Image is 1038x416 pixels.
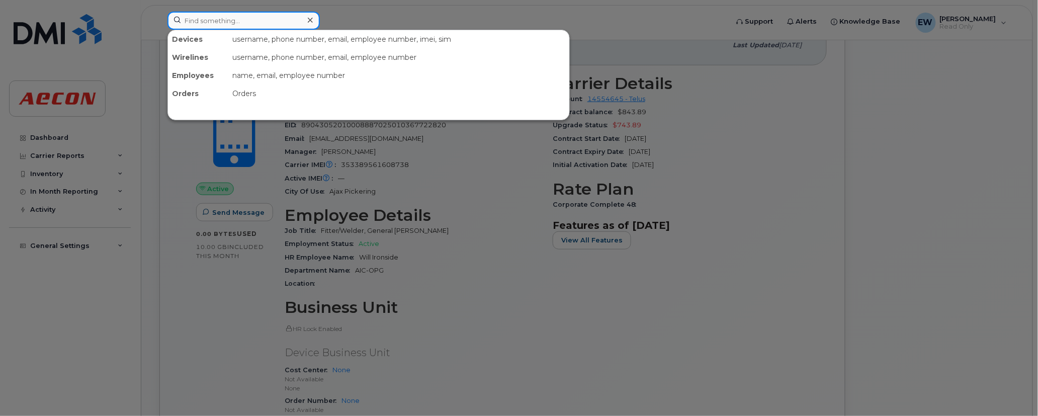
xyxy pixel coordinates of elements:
[168,66,228,85] div: Employees
[168,30,228,48] div: Devices
[168,85,228,103] div: Orders
[228,48,569,66] div: username, phone number, email, employee number
[167,12,320,30] input: Find something...
[228,30,569,48] div: username, phone number, email, employee number, imei, sim
[228,66,569,85] div: name, email, employee number
[228,85,569,103] div: Orders
[168,48,228,66] div: Wirelines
